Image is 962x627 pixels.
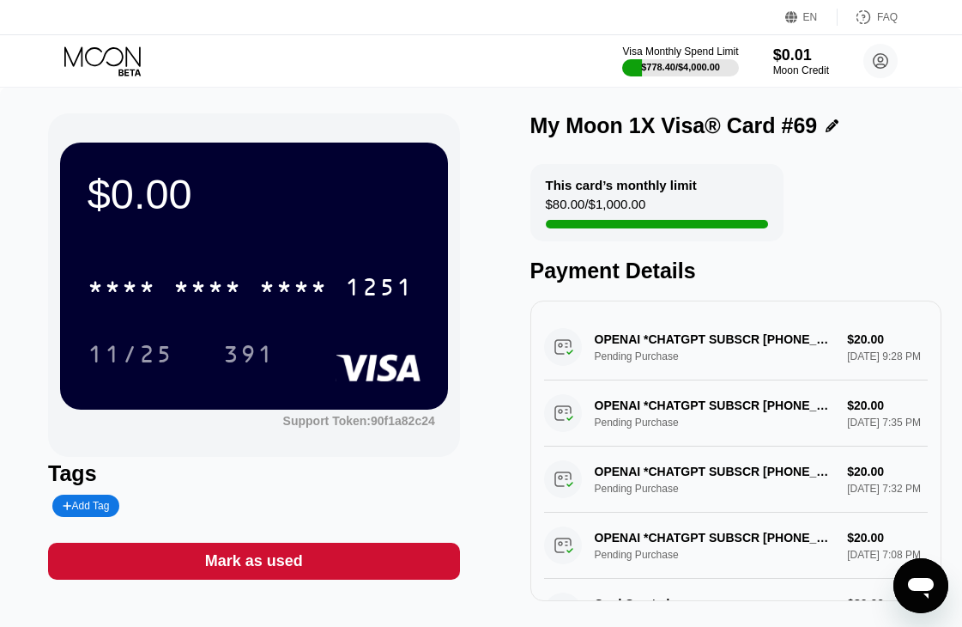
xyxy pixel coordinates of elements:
[773,46,829,64] div: $0.01
[622,46,738,58] div: Visa Monthly Spend Limit
[838,9,898,26] div: FAQ
[877,11,898,23] div: FAQ
[622,46,738,76] div: Visa Monthly Spend Limit$778.40/$4,000.00
[773,46,829,76] div: $0.01Moon Credit
[530,113,818,138] div: My Moon 1X Visa® Card #69
[88,343,173,370] div: 11/25
[785,9,838,26] div: EN
[88,170,420,218] div: $0.00
[893,558,948,613] iframe: Кнопка запуска окна обмена сообщениями
[205,551,303,571] div: Mark as used
[63,500,109,512] div: Add Tag
[345,276,414,303] div: 1251
[210,332,287,375] div: 391
[48,543,459,580] div: Mark as used
[803,11,818,23] div: EN
[223,343,275,370] div: 391
[773,64,829,76] div: Moon Credit
[530,259,941,283] div: Payment Details
[75,332,186,375] div: 11/25
[52,495,119,517] div: Add Tag
[546,197,646,220] div: $80.00 / $1,000.00
[283,414,435,428] div: Support Token:90f1a82c24
[48,461,459,486] div: Tags
[283,414,435,428] div: Support Token: 90f1a82c24
[641,62,720,72] div: $778.40 / $4,000.00
[546,178,697,192] div: This card’s monthly limit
